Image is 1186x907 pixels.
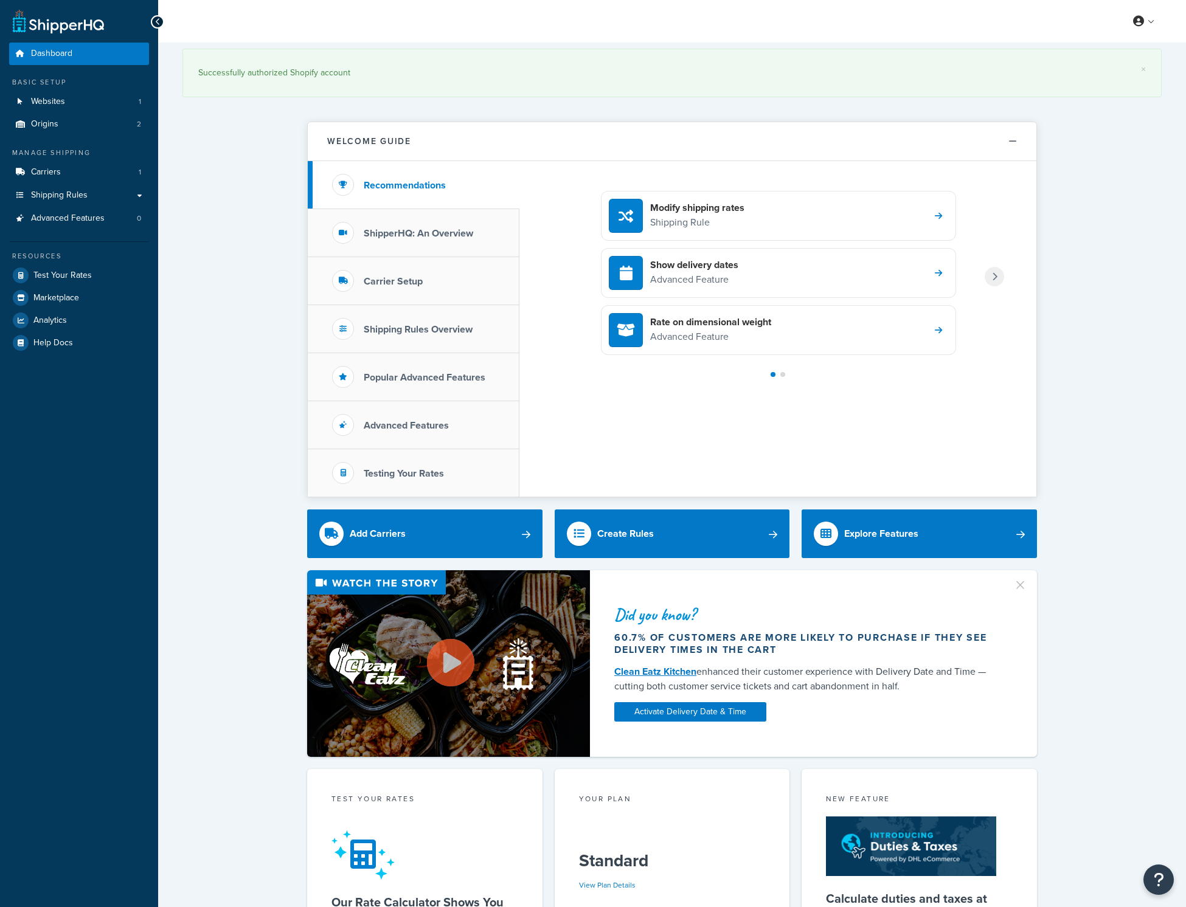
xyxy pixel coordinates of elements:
h3: Advanced Features [364,420,449,431]
span: Dashboard [31,49,72,59]
a: Clean Eatz Kitchen [614,664,696,678]
button: Welcome Guide [308,122,1036,161]
a: Advanced Features0 [9,207,149,230]
a: Help Docs [9,332,149,354]
div: Successfully authorized Shopify account [198,64,1146,81]
div: 60.7% of customers are more likely to purchase if they see delivery times in the cart [614,632,999,656]
span: Analytics [33,316,67,326]
h4: Rate on dimensional weight [650,316,771,329]
h4: Show delivery dates [650,258,738,272]
span: Websites [31,97,65,107]
a: Create Rules [555,509,790,558]
li: Websites [9,91,149,113]
span: Marketplace [33,293,79,303]
span: 0 [137,213,141,224]
p: Advanced Feature [650,329,771,345]
h3: Popular Advanced Features [364,372,485,383]
h4: Modify shipping rates [650,201,744,215]
a: Add Carriers [307,509,543,558]
div: Did you know? [614,606,999,623]
h5: Standard [579,851,766,871]
span: Advanced Features [31,213,105,224]
a: Websites1 [9,91,149,113]
a: View Plan Details [579,880,636,891]
h3: Recommendations [364,180,446,191]
span: Shipping Rules [31,190,88,201]
div: Resources [9,251,149,261]
a: Analytics [9,309,149,331]
a: Marketplace [9,287,149,309]
h3: Testing Your Rates [364,468,444,479]
a: Shipping Rules [9,184,149,207]
li: Carriers [9,161,149,184]
span: Test Your Rates [33,271,92,281]
a: × [1141,64,1146,74]
div: enhanced their customer experience with Delivery Date and Time — cutting both customer service ti... [614,664,999,694]
span: Origins [31,119,58,129]
a: Explore Features [802,509,1037,558]
span: 1 [139,167,141,178]
p: Shipping Rule [650,215,744,230]
a: Dashboard [9,43,149,65]
div: Manage Shipping [9,148,149,158]
h3: Carrier Setup [364,276,423,287]
a: Carriers1 [9,161,149,184]
div: New Feature [826,793,1013,807]
div: Your Plan [579,793,766,807]
a: Activate Delivery Date & Time [614,702,766,722]
div: Explore Features [844,525,918,542]
div: Test your rates [331,793,518,807]
span: Carriers [31,167,61,178]
div: Add Carriers [350,525,406,542]
p: Advanced Feature [650,272,738,288]
li: Origins [9,113,149,136]
h2: Welcome Guide [327,137,411,146]
a: Origins2 [9,113,149,136]
li: Advanced Features [9,207,149,230]
span: Help Docs [33,338,73,348]
img: Video thumbnail [307,570,590,757]
button: Open Resource Center [1143,864,1174,895]
span: 1 [139,97,141,107]
div: Basic Setup [9,77,149,88]
h3: ShipperHQ: An Overview [364,228,473,239]
span: 2 [137,119,141,129]
div: Create Rules [597,525,654,542]
h3: Shipping Rules Overview [364,324,473,335]
a: Test Your Rates [9,264,149,286]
